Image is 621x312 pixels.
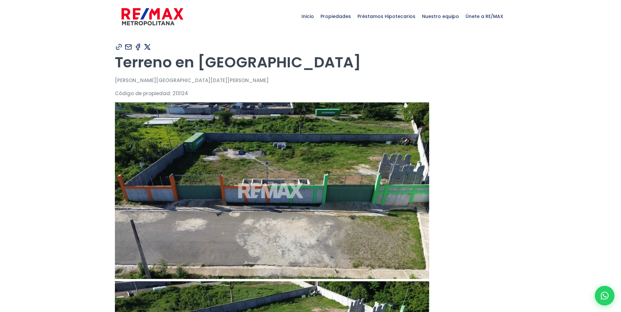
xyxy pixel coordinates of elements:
span: Propiedades [317,7,354,26]
img: Terreno en Palavé [115,102,429,279]
img: Compartir [143,43,152,51]
span: Inicio [298,7,317,26]
span: 213124 [173,90,188,97]
span: Código de propiedad: [115,90,171,97]
img: Compartir [115,43,123,51]
p: [PERSON_NAME][GEOGRAPHIC_DATA][DATE][PERSON_NAME] [115,76,506,84]
span: Nuestro equipo [419,7,462,26]
span: Préstamos Hipotecarios [354,7,419,26]
span: Únete a RE/MAX [462,7,506,26]
img: Compartir [134,43,142,51]
img: remax-metropolitana-logo [121,7,183,26]
h1: Terreno en [GEOGRAPHIC_DATA] [115,53,506,71]
img: Compartir [124,43,133,51]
